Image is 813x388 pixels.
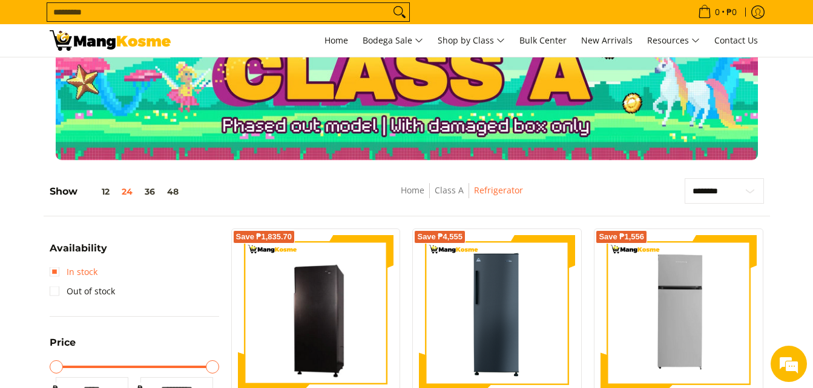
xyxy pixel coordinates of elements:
[708,24,764,57] a: Contact Us
[390,3,409,21] button: Search
[694,5,740,19] span: •
[417,233,462,241] span: Save ₱4,555
[438,33,505,48] span: Shop by Class
[50,244,107,262] summary: Open
[363,33,423,48] span: Bodega Sale
[50,282,115,301] a: Out of stock
[575,24,639,57] a: New Arrivals
[519,34,567,46] span: Bulk Center
[647,33,700,48] span: Resources
[581,34,633,46] span: New Arrivals
[6,259,231,302] textarea: Type your message and hit 'Enter'
[357,24,429,57] a: Bodega Sale
[713,8,722,16] span: 0
[116,187,139,196] button: 24
[317,183,607,210] nav: Breadcrumbs
[50,186,185,198] h5: Show
[599,233,644,241] span: Save ₱1,556
[318,24,354,57] a: Home
[199,6,228,35] div: Minimize live chat window
[50,262,97,282] a: In stock
[63,68,203,83] div: Chat with us now
[50,338,76,348] span: Price
[725,8,739,16] span: ₱0
[513,24,573,57] a: Bulk Center
[70,117,167,239] span: We're online!
[77,187,116,196] button: 12
[236,233,292,241] span: Save ₱1,835.70
[474,183,523,198] span: Refrigerator
[161,187,185,196] button: 48
[50,30,171,51] img: Class A | Mang Kosme
[50,244,107,253] span: Availability
[435,184,464,196] a: Class A
[183,24,764,57] nav: Main Menu
[50,338,76,357] summary: Open
[324,34,348,46] span: Home
[401,184,424,196] a: Home
[714,34,758,46] span: Contact Us
[641,24,706,57] a: Resources
[139,187,161,196] button: 36
[432,24,511,57] a: Shop by Class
